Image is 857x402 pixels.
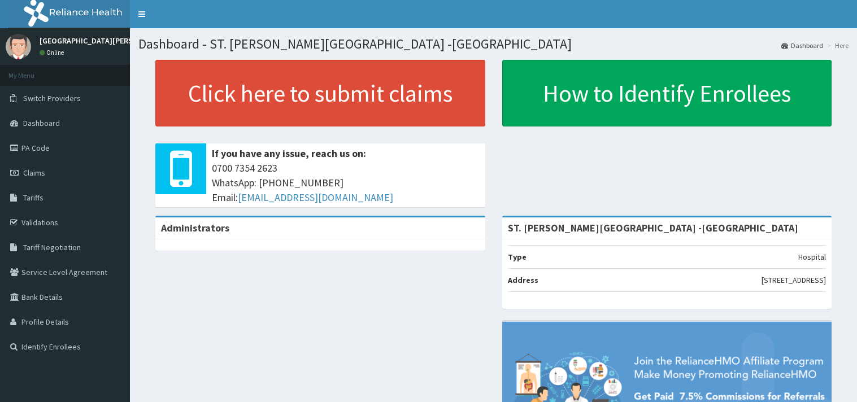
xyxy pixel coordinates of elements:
h1: Dashboard - ST. [PERSON_NAME][GEOGRAPHIC_DATA] -[GEOGRAPHIC_DATA] [138,37,849,51]
span: 0700 7354 2623 WhatsApp: [PHONE_NUMBER] Email: [212,161,480,204]
p: Hospital [798,251,826,263]
strong: ST. [PERSON_NAME][GEOGRAPHIC_DATA] -[GEOGRAPHIC_DATA] [508,221,798,234]
span: Claims [23,168,45,178]
a: Online [40,49,67,56]
b: Address [508,275,538,285]
span: Dashboard [23,118,60,128]
p: [GEOGRAPHIC_DATA][PERSON_NAME] [40,37,169,45]
span: Tariff Negotiation [23,242,81,252]
b: If you have any issue, reach us on: [212,147,366,160]
img: User Image [6,34,31,59]
span: Switch Providers [23,93,81,103]
a: Click here to submit claims [155,60,485,126]
li: Here [824,41,849,50]
a: Dashboard [781,41,823,50]
a: [EMAIL_ADDRESS][DOMAIN_NAME] [238,191,393,204]
b: Type [508,252,527,262]
p: [STREET_ADDRESS] [762,274,826,286]
a: How to Identify Enrollees [502,60,832,126]
b: Administrators [161,221,229,234]
span: Tariffs [23,193,43,203]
